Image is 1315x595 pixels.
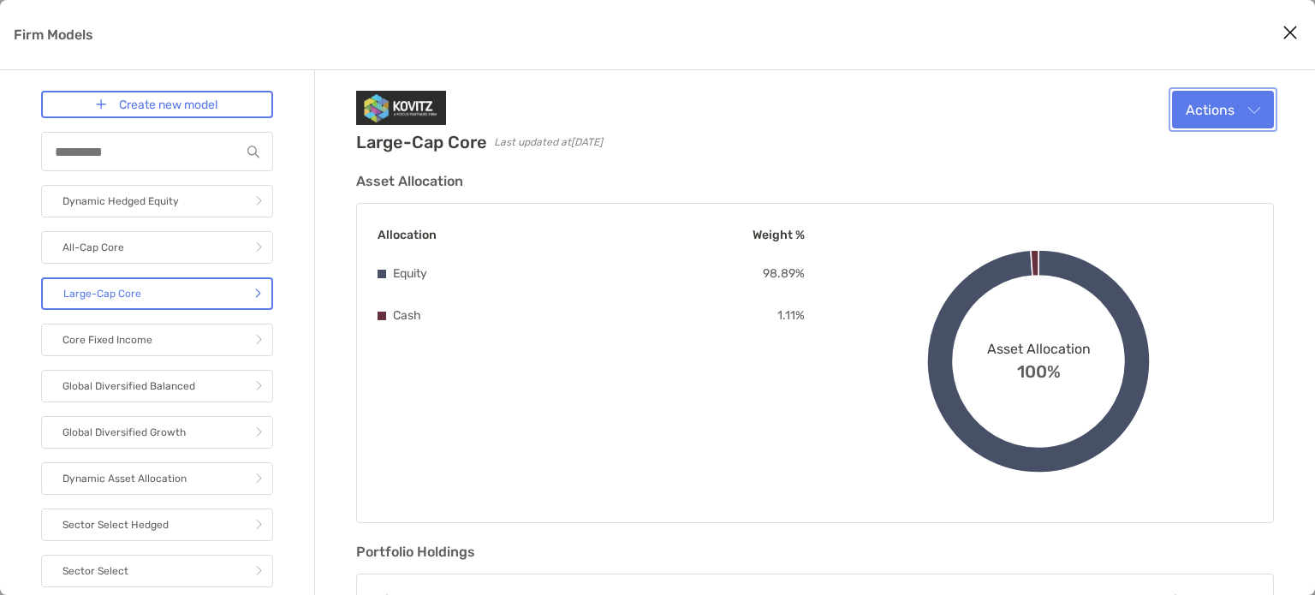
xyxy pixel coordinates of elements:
[41,509,273,541] a: Sector Select Hedged
[41,185,273,217] a: Dynamic Hedged Equity
[356,173,1274,189] h3: Asset Allocation
[356,132,487,152] h2: Large-Cap Core
[63,283,141,305] p: Large-Cap Core
[494,136,603,148] span: Last updated at [DATE]
[378,224,437,246] p: Allocation
[763,263,805,284] p: 98.89 %
[41,231,273,264] a: All-Cap Core
[62,191,179,212] p: Dynamic Hedged Equity
[1172,91,1274,128] button: Actions
[777,305,805,326] p: 1.11 %
[62,330,152,351] p: Core Fixed Income
[62,237,124,259] p: All-Cap Core
[62,515,169,536] p: Sector Select Hedged
[41,370,273,402] a: Global Diversified Balanced
[41,416,273,449] a: Global Diversified Growth
[1017,357,1061,382] span: 100%
[14,24,93,45] p: Firm Models
[356,544,1274,560] h3: Portfolio Holdings
[62,561,128,582] p: Sector Select
[753,224,805,246] p: Weight %
[41,324,273,356] a: Core Fixed Income
[987,341,1091,357] span: Asset Allocation
[247,146,259,158] img: input icon
[393,305,421,326] p: Cash
[41,91,273,118] a: Create new model
[62,468,187,490] p: Dynamic Asset Allocation
[393,263,427,284] p: Equity
[356,91,446,125] img: Company Logo
[41,555,273,587] a: Sector Select
[62,376,195,397] p: Global Diversified Balanced
[1277,21,1303,46] button: Close modal
[62,422,186,443] p: Global Diversified Growth
[41,462,273,495] a: Dynamic Asset Allocation
[41,277,273,310] a: Large-Cap Core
